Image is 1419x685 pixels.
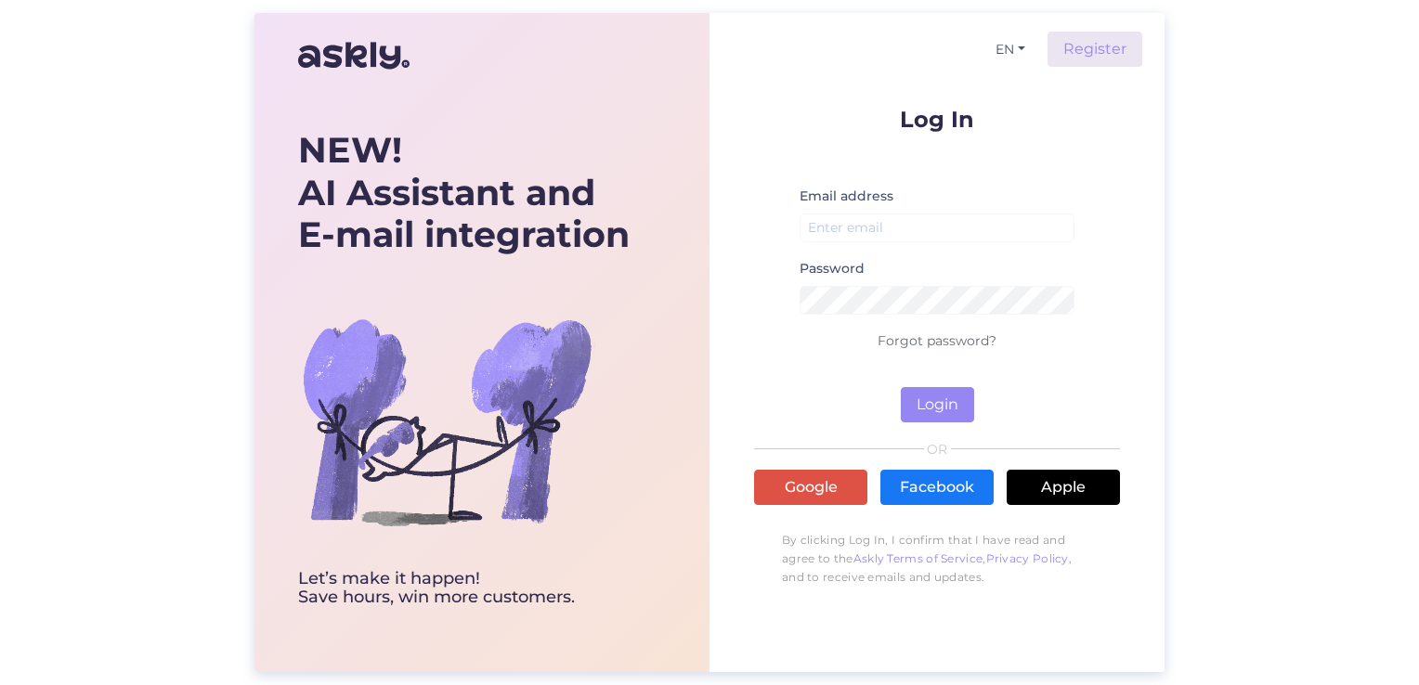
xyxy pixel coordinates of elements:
label: Email address [800,187,893,206]
img: bg-askly [298,273,595,570]
button: Login [901,387,974,422]
div: Let’s make it happen! Save hours, win more customers. [298,570,630,607]
span: OR [924,443,951,456]
a: Register [1048,32,1142,67]
img: Askly [298,33,410,78]
a: Forgot password? [878,332,996,349]
button: EN [988,36,1033,63]
input: Enter email [800,213,1074,242]
div: AI Assistant and E-mail integration [298,129,630,256]
b: NEW! [298,128,402,172]
a: Google [754,470,867,505]
p: Log In [754,108,1120,131]
a: Apple [1007,470,1120,505]
a: Askly Terms of Service [853,551,983,565]
p: By clicking Log In, I confirm that I have read and agree to the , , and to receive emails and upd... [754,522,1120,596]
label: Password [800,259,865,278]
a: Privacy Policy [986,551,1069,565]
a: Facebook [880,470,994,505]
